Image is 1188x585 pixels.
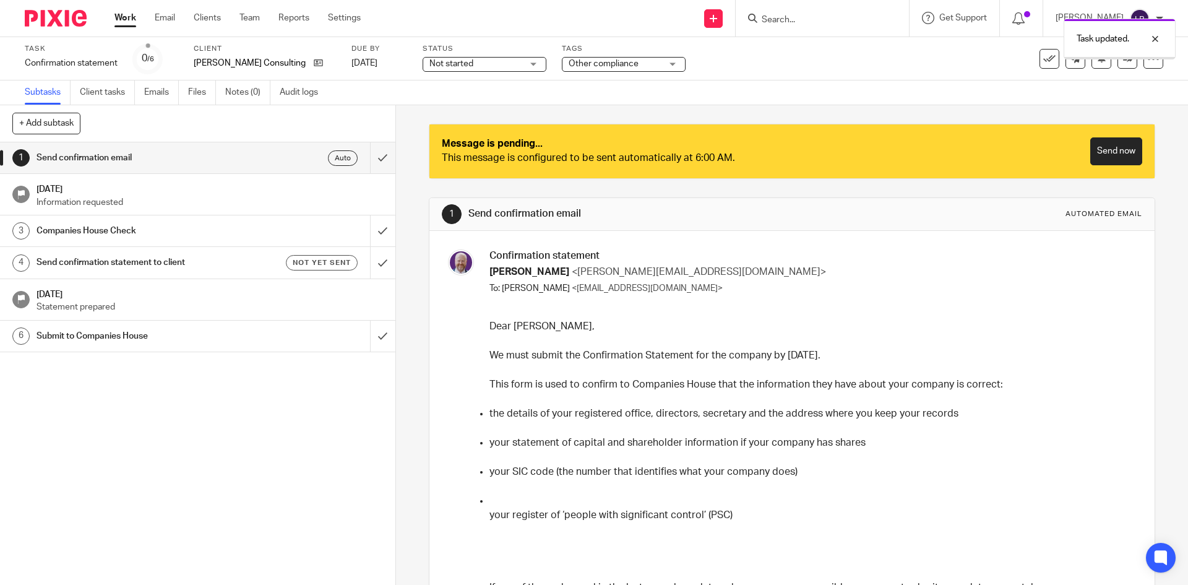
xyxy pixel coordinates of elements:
[188,80,216,105] a: Files
[489,436,1132,450] p: your statement of capital and shareholder information if your company has shares
[12,254,30,272] div: 4
[80,80,135,105] a: Client tasks
[280,80,327,105] a: Audit logs
[293,258,351,268] span: Not yet sent
[489,407,1132,421] p: the details of your registered office, directors, secretary and the address where you keep your r...
[155,12,175,24] a: Email
[489,465,1132,479] p: your SIC code (the number that identifies what your company does)
[489,378,1132,392] p: This form is used to confirm to Companies House that the information they have about your company...
[12,113,80,134] button: + Add subtask
[142,51,154,66] div: 0
[351,59,377,67] span: [DATE]
[239,12,260,24] a: Team
[351,44,407,54] label: Due by
[147,56,154,63] small: /6
[429,59,473,68] span: Not started
[37,327,251,345] h1: Submit to Companies House
[489,249,1132,262] h3: Confirmation statement
[278,12,309,24] a: Reports
[25,44,118,54] label: Task
[1130,9,1150,28] img: svg%3E
[194,44,336,54] label: Client
[12,327,30,345] div: 6
[468,207,819,220] h1: Send confirmation email
[37,285,383,301] h1: [DATE]
[569,59,639,68] span: Other compliance
[12,149,30,167] div: 1
[114,12,136,24] a: Work
[37,222,251,240] h1: Companies House Check
[423,44,546,54] label: Status
[37,149,251,167] h1: Send confirmation email
[442,139,543,149] strong: Message is pending...
[225,80,270,105] a: Notes (0)
[442,151,792,165] div: This message is configured to be sent automatically at 6:00 AM.
[448,249,474,275] img: 299265733_8469615096385794_2151642007038266035_n%20(1).jpg
[328,150,358,166] div: Auto
[489,349,1132,363] p: We must submit the Confirmation Statement for the company by [DATE].
[37,253,251,272] h1: Send confirmation statement to client
[37,301,383,313] p: Statement prepared
[572,284,723,293] span: <[EMAIL_ADDRESS][DOMAIN_NAME]>
[572,267,826,277] span: <[PERSON_NAME][EMAIL_ADDRESS][DOMAIN_NAME]>
[37,196,383,209] p: Information requested
[25,80,71,105] a: Subtasks
[25,10,87,27] img: Pixie
[442,204,462,224] div: 1
[144,80,179,105] a: Emails
[489,267,569,277] span: [PERSON_NAME]
[12,222,30,240] div: 3
[1065,209,1142,219] div: Automated email
[194,12,221,24] a: Clients
[1077,33,1129,45] p: Task updated.
[489,319,1132,334] p: Dear [PERSON_NAME],
[1090,137,1142,165] a: Send now
[194,57,308,69] p: [PERSON_NAME] Consulting Ltd
[328,12,361,24] a: Settings
[37,180,383,196] h1: [DATE]
[25,57,118,69] div: Confirmation statement
[489,508,1132,522] p: your register of ‘people with significant control’ (PSC)
[489,284,570,293] span: To: [PERSON_NAME]
[562,44,686,54] label: Tags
